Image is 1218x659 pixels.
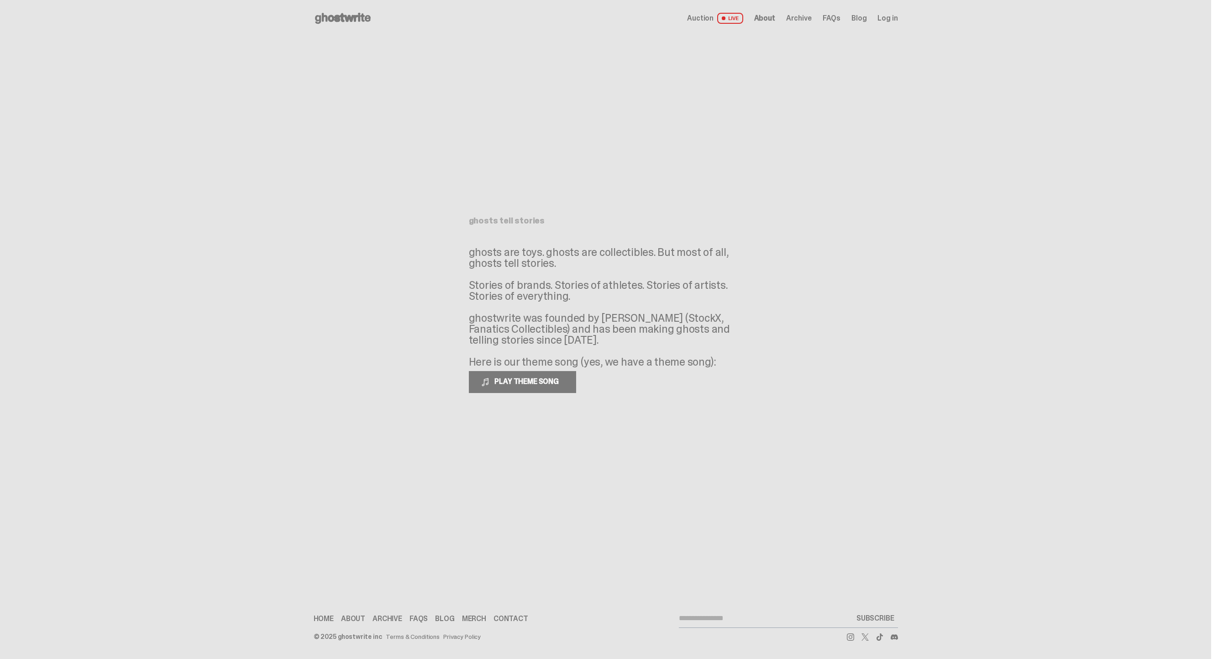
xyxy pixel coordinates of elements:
[877,15,898,22] a: Log in
[687,15,714,22] span: Auction
[687,13,743,24] a: Auction LIVE
[754,15,775,22] a: About
[386,633,440,640] a: Terms & Conditions
[469,217,743,225] h1: ghosts tell stories
[373,615,402,622] a: Archive
[717,13,743,24] span: LIVE
[409,615,428,622] a: FAQs
[851,15,866,22] a: Blog
[314,633,382,640] div: © 2025 ghostwrite inc
[314,615,334,622] a: Home
[493,615,528,622] a: Contact
[469,371,576,393] button: PLAY THEME SONG
[469,247,743,367] p: ghosts are toys. ghosts are collectibles. But most of all, ghosts tell stories. Stories of brands...
[341,615,365,622] a: About
[462,615,486,622] a: Merch
[443,633,481,640] a: Privacy Policy
[435,615,454,622] a: Blog
[823,15,840,22] a: FAQs
[491,377,564,386] span: PLAY THEME SONG
[853,609,898,627] button: SUBSCRIBE
[786,15,812,22] a: Archive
